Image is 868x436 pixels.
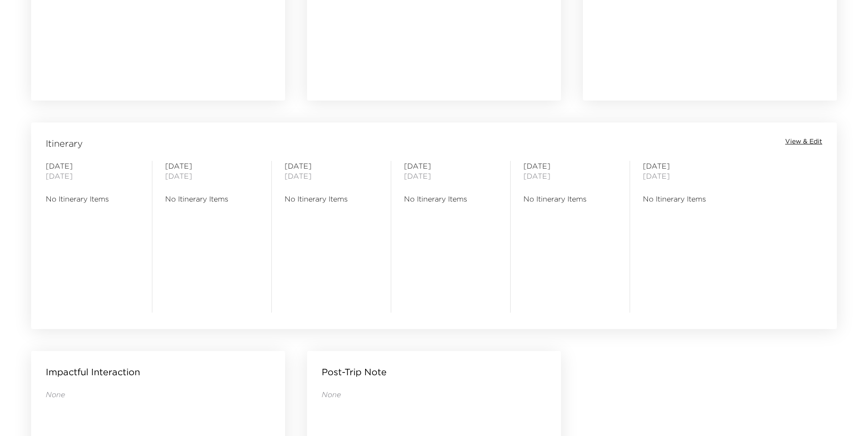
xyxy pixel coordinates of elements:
[46,161,139,171] span: [DATE]
[46,194,139,204] span: No Itinerary Items
[285,171,378,181] span: [DATE]
[643,171,736,181] span: [DATE]
[285,161,378,171] span: [DATE]
[165,171,259,181] span: [DATE]
[523,161,617,171] span: [DATE]
[523,171,617,181] span: [DATE]
[322,366,387,378] p: Post-Trip Note
[322,389,546,399] p: None
[643,161,736,171] span: [DATE]
[404,161,497,171] span: [DATE]
[165,161,259,171] span: [DATE]
[285,194,378,204] span: No Itinerary Items
[46,366,140,378] p: Impactful Interaction
[46,137,83,150] span: Itinerary
[523,194,617,204] span: No Itinerary Items
[165,194,259,204] span: No Itinerary Items
[404,171,497,181] span: [DATE]
[46,171,139,181] span: [DATE]
[46,389,270,399] p: None
[404,194,497,204] span: No Itinerary Items
[643,194,736,204] span: No Itinerary Items
[785,137,822,146] button: View & Edit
